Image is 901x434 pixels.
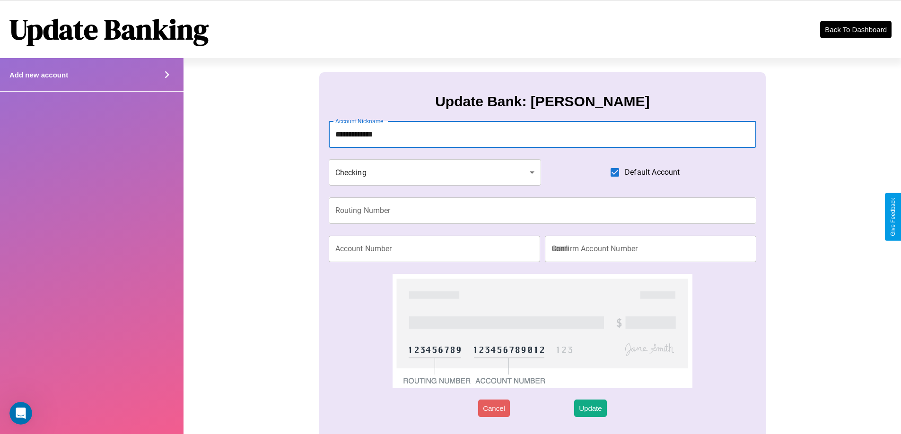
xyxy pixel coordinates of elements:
h1: Update Banking [9,10,209,49]
h4: Add new account [9,71,68,79]
label: Account Nickname [335,117,384,125]
div: Checking [329,159,542,186]
span: Default Account [625,167,680,178]
button: Back To Dashboard [820,21,892,38]
iframe: Intercom live chat [9,402,32,425]
button: Update [574,400,606,417]
div: Give Feedback [890,198,896,236]
button: Cancel [478,400,510,417]
h3: Update Bank: [PERSON_NAME] [435,94,649,110]
img: check [393,274,692,388]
